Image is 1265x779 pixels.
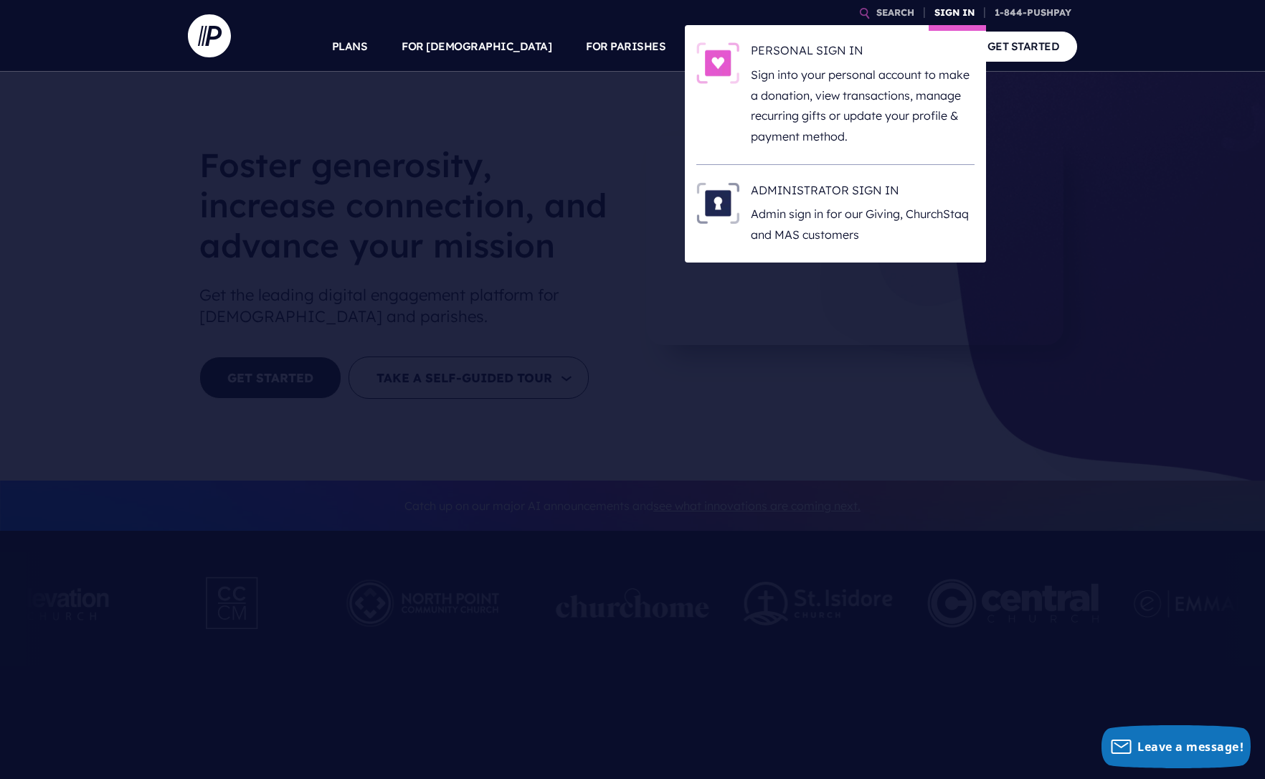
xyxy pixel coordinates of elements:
span: Leave a message! [1137,739,1243,755]
a: FOR PARISHES [586,22,665,72]
a: ADMINISTRATOR SIGN IN - Illustration ADMINISTRATOR SIGN IN Admin sign in for our Giving, ChurchSt... [696,182,975,245]
h6: ADMINISTRATOR SIGN IN [751,182,975,204]
a: FOR [DEMOGRAPHIC_DATA] [402,22,551,72]
a: SOLUTIONS [700,22,764,72]
button: Leave a message! [1101,725,1251,768]
p: Sign into your personal account to make a donation, view transactions, manage recurring gifts or ... [751,65,975,147]
a: PLANS [332,22,368,72]
a: COMPANY [882,22,935,72]
p: Admin sign in for our Giving, ChurchStaq and MAS customers [751,204,975,245]
a: EXPLORE [798,22,848,72]
a: PERSONAL SIGN IN - Illustration PERSONAL SIGN IN Sign into your personal account to make a donati... [696,42,975,147]
h6: PERSONAL SIGN IN [751,42,975,64]
img: PERSONAL SIGN IN - Illustration [696,42,739,84]
img: ADMINISTRATOR SIGN IN - Illustration [696,182,739,224]
a: GET STARTED [970,32,1078,61]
